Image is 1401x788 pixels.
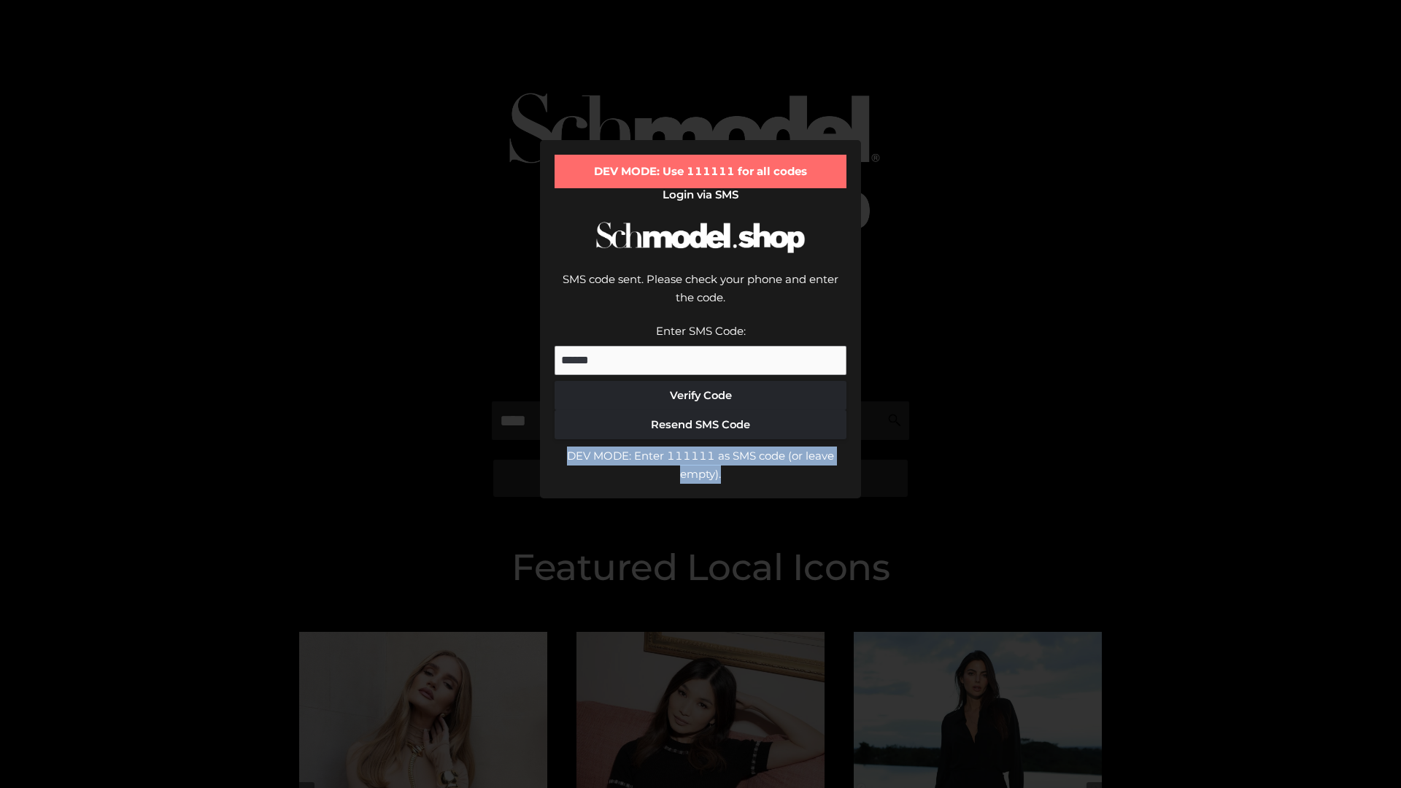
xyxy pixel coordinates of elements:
div: DEV MODE: Enter 111111 as SMS code (or leave empty). [555,447,846,484]
button: Resend SMS Code [555,410,846,439]
label: Enter SMS Code: [656,324,746,338]
div: DEV MODE: Use 111111 for all codes [555,155,846,188]
img: Schmodel Logo [591,209,810,266]
h2: Login via SMS [555,188,846,201]
div: SMS code sent. Please check your phone and enter the code. [555,270,846,322]
button: Verify Code [555,381,846,410]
